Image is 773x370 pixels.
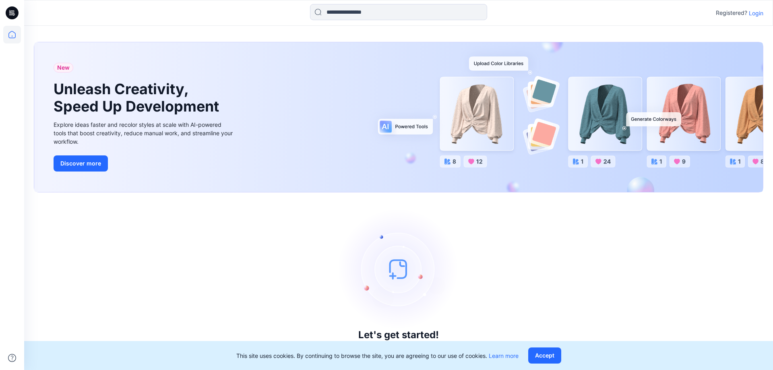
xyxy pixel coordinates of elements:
button: Discover more [54,155,108,172]
p: Registered? [716,8,747,18]
a: Discover more [54,155,235,172]
div: Explore ideas faster and recolor styles at scale with AI-powered tools that boost creativity, red... [54,120,235,146]
p: This site uses cookies. By continuing to browse the site, you are agreeing to our use of cookies. [236,351,519,360]
img: empty-state-image.svg [338,209,459,329]
p: Login [749,9,763,17]
a: Learn more [489,352,519,359]
h3: Let's get started! [358,329,439,341]
button: Accept [528,347,561,364]
h1: Unleash Creativity, Speed Up Development [54,81,223,115]
span: New [57,63,70,72]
